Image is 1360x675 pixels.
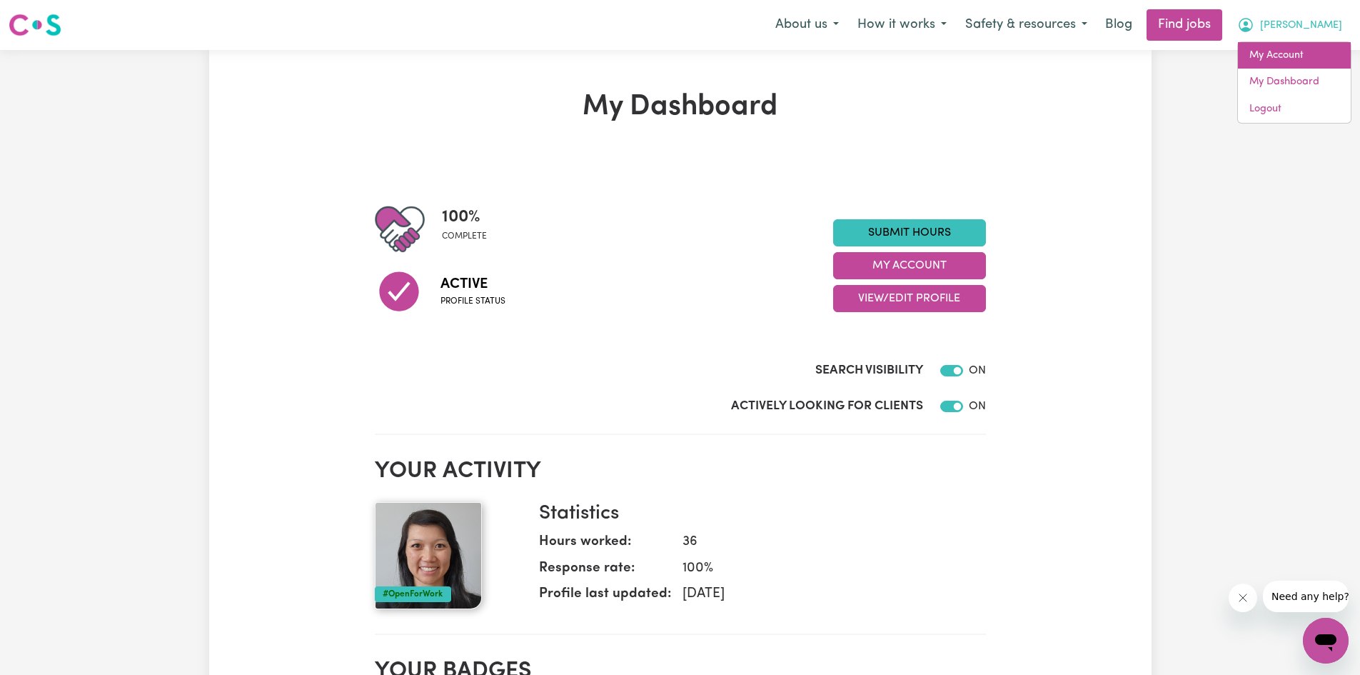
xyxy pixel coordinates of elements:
[442,204,487,230] span: 100 %
[833,252,986,279] button: My Account
[442,230,487,243] span: complete
[1097,9,1141,41] a: Blog
[969,401,986,412] span: ON
[375,458,986,485] h2: Your activity
[9,10,86,21] span: Need any help?
[1228,10,1351,40] button: My Account
[956,10,1097,40] button: Safety & resources
[375,502,482,609] img: Your profile picture
[1238,69,1351,96] a: My Dashboard
[766,10,848,40] button: About us
[1237,41,1351,124] div: My Account
[833,219,986,246] a: Submit Hours
[375,586,451,602] div: #OpenForWork
[375,90,986,124] h1: My Dashboard
[440,295,505,308] span: Profile status
[9,9,61,41] a: Careseekers logo
[815,361,923,380] label: Search Visibility
[1238,42,1351,69] a: My Account
[833,285,986,312] button: View/Edit Profile
[671,559,974,579] dd: 100 %
[1238,96,1351,123] a: Logout
[539,559,671,585] dt: Response rate:
[848,10,956,40] button: How it works
[1303,618,1349,664] iframe: Button to launch messaging window
[1147,9,1222,41] a: Find jobs
[1263,581,1349,612] iframe: Message from company
[671,584,974,605] dd: [DATE]
[539,532,671,559] dt: Hours worked:
[442,204,498,254] div: Profile completeness: 100%
[969,365,986,376] span: ON
[539,502,974,526] h3: Statistics
[539,584,671,611] dt: Profile last updated:
[9,12,61,38] img: Careseekers logo
[1229,584,1257,612] iframe: Close message
[671,532,974,553] dd: 36
[440,274,505,295] span: Active
[1260,18,1342,34] span: [PERSON_NAME]
[731,397,923,416] label: Actively Looking for Clients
